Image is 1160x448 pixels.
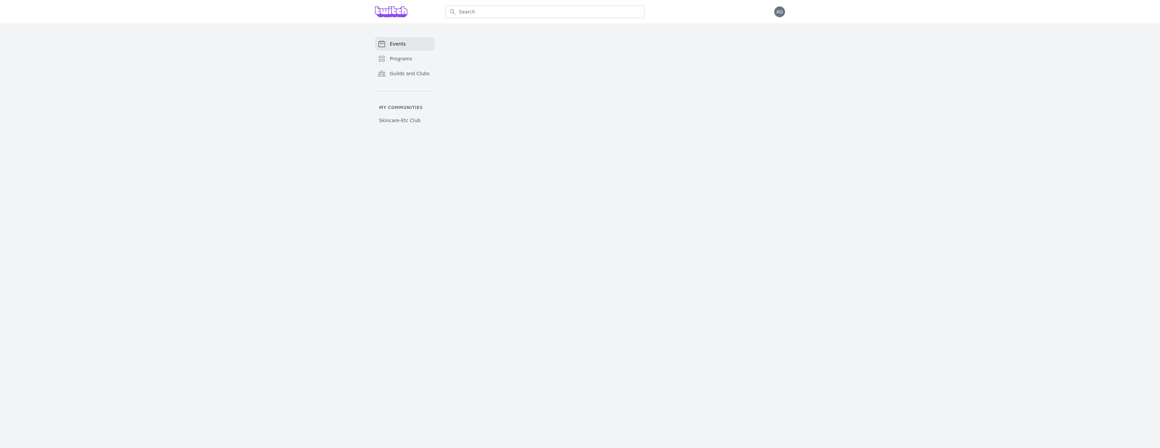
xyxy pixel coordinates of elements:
button: AG [774,6,785,17]
a: Skincare-Etc Club [375,114,434,127]
img: Grove [375,6,407,17]
a: Events [375,37,434,51]
nav: Sidebar [375,37,434,127]
input: Search [445,5,645,18]
a: Guilds and Clubs [375,67,434,80]
span: Skincare-Etc Club [379,117,420,124]
span: Guilds and Clubs [390,70,430,77]
p: My communities [375,105,434,110]
span: Programs [390,55,412,62]
span: Events [390,40,406,47]
a: Programs [375,52,434,65]
span: AG [776,9,783,14]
